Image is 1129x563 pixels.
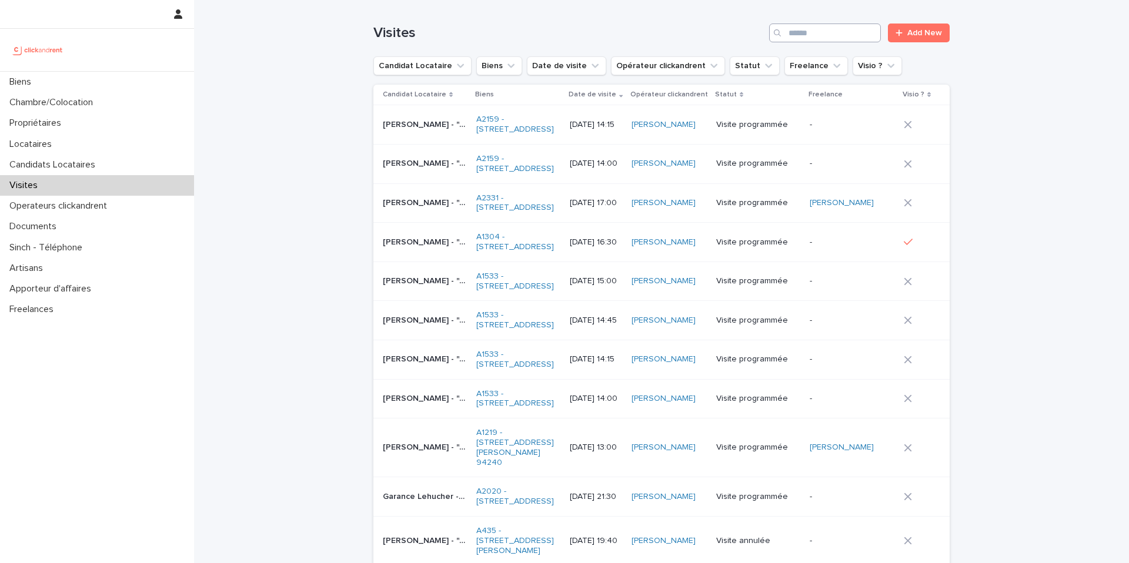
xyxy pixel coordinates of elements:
p: Statut [715,88,737,101]
p: Adama Diop - "A1533 - 34 Avenue du Maréchal Juin, Merignac 33700" [383,313,469,326]
a: [PERSON_NAME] [632,120,696,130]
p: Apporteur d'affaires [5,283,101,294]
p: Propriétaires [5,118,71,129]
h1: Visites [373,25,764,42]
p: [DATE] 21:30 [570,492,622,502]
p: Visite programmée [716,159,800,169]
a: [PERSON_NAME] [632,316,696,326]
p: Candidats Locataires [5,159,105,170]
p: Visite programmée [716,394,800,404]
p: Visite programmée [716,198,800,208]
a: A2159 - [STREET_ADDRESS] [476,154,560,174]
p: Locataires [5,139,61,150]
a: A1219 - [STREET_ADDRESS][PERSON_NAME] 94240 [476,428,560,467]
a: [PERSON_NAME] [632,159,696,169]
a: A1533 - [STREET_ADDRESS] [476,272,560,291]
tr: [PERSON_NAME] - "A1533 - [STREET_ADDRESS]"[PERSON_NAME] - "A1533 - [STREET_ADDRESS]" A1533 - [STR... [373,301,950,340]
a: [PERSON_NAME] [632,394,696,404]
button: Candidat Locataire [373,56,472,75]
a: [PERSON_NAME] [632,536,696,546]
button: Visio ? [853,56,902,75]
p: [DATE] 16:30 [570,237,622,247]
span: Add New [907,29,942,37]
p: Sinch - Téléphone [5,242,92,253]
p: [DATE] 14:15 [570,120,622,130]
a: [PERSON_NAME] [632,492,696,502]
p: Visite programmée [716,316,800,326]
p: [DATE] 17:00 [570,198,622,208]
p: Freelances [5,304,63,315]
a: A2020 - [STREET_ADDRESS] [476,487,560,507]
a: Add New [888,24,950,42]
p: Visio ? [903,88,924,101]
a: [PERSON_NAME] [810,198,874,208]
p: [DATE] 15:00 [570,276,622,286]
p: Chambre/Colocation [5,97,102,108]
p: Visite programmée [716,492,800,502]
p: Axel Diss - "A1304 - 49bis Boulevard Bessières, Paris 75017" [383,235,469,247]
a: A2159 - [STREET_ADDRESS] [476,115,560,135]
p: - [810,492,894,502]
p: Visite programmée [716,237,800,247]
p: Grégoire Sinoquet - "A2159 - 33 rue Allou, Amiens 80000" [383,156,469,169]
a: [PERSON_NAME] [632,276,696,286]
p: Visite programmée [716,276,800,286]
p: [DATE] 14:00 [570,159,622,169]
tr: [PERSON_NAME] - "A1533 - [STREET_ADDRESS]"[PERSON_NAME] - "A1533 - [STREET_ADDRESS]" A1533 - [STR... [373,379,950,418]
p: Candidat Locataire [383,88,446,101]
p: [DATE] 13:00 [570,443,622,453]
p: [DATE] 14:15 [570,354,622,364]
tr: Garance Lehucher - "A2020 - [STREET_ADDRESS]"Garance Lehucher - "A2020 - [STREET_ADDRESS]" A2020 ... [373,477,950,517]
a: A1533 - [STREET_ADDRESS] [476,389,560,409]
p: [DATE] 14:45 [570,316,622,326]
p: Biens [5,76,41,88]
p: Freelance [809,88,843,101]
a: A1533 - [STREET_ADDRESS] [476,310,560,330]
a: A435 - [STREET_ADDRESS][PERSON_NAME] [476,526,560,555]
p: - [810,536,894,546]
p: Visite programmée [716,120,800,130]
tr: [PERSON_NAME] - "A1533 - [STREET_ADDRESS]"[PERSON_NAME] - "A1533 - [STREET_ADDRESS]" A1533 - [STR... [373,262,950,301]
tr: [PERSON_NAME] - "A2159 - [STREET_ADDRESS]"[PERSON_NAME] - "A2159 - [STREET_ADDRESS]" A2159 - [STR... [373,144,950,183]
button: Date de visite [527,56,606,75]
p: [DATE] 19:40 [570,536,622,546]
p: Date de visite [569,88,616,101]
p: - [810,276,894,286]
p: Visite programmée [716,443,800,453]
p: Alexis Cartron - "A1219 - 32 avenue Jules Gravereaux, L'Haÿ-les-Roses 94240" [383,440,469,453]
p: Operateurs clickandrent [5,200,116,212]
p: - [810,120,894,130]
img: UCB0brd3T0yccxBKYDjQ [9,38,66,62]
a: [PERSON_NAME] [632,237,696,247]
p: - [810,354,894,364]
p: Garance Lehucher - "A2020 - 191bis Route De Doullens, Amiens 80000" [383,490,469,502]
a: [PERSON_NAME] [810,443,874,453]
tr: [PERSON_NAME] - "A1219 - [GEOGRAPHIC_DATA][PERSON_NAME], [GEOGRAPHIC_DATA]-Roses 94240"[PERSON_NA... [373,418,950,477]
p: Sammy Delaunay - "A435 - 96 Avenue Paul Vaillant Couturier, Saint-Denis 93200" [383,534,469,546]
p: [DATE] 14:00 [570,394,622,404]
p: Jhon Rodriguez - "A1533 - 34 Avenue du Maréchal Juin, Merignac 33700" [383,391,469,404]
p: Visites [5,180,47,191]
a: [PERSON_NAME] [632,354,696,364]
a: A1304 - [STREET_ADDRESS] [476,232,560,252]
button: Opérateur clickandrent [611,56,725,75]
input: Search [769,24,881,42]
a: [PERSON_NAME] [632,198,696,208]
p: Visite programmée [716,354,800,364]
a: A2331 - [STREET_ADDRESS] [476,193,560,213]
p: Paul-louis Dupont - "A2331 - 8 Rue de Bordeaux, Toulouse 31200" [383,196,469,208]
p: Kaylana Koehler - "A1533 - 34 Avenue du Maréchal Juin, Merignac 33700" [383,352,469,364]
p: Alyssia DUTRIAUX - "A2159 - 33 rue Allou, Amiens 80000" [383,118,469,130]
p: Biens [475,88,494,101]
button: Freelance [784,56,848,75]
button: Biens [476,56,522,75]
a: A1533 - [STREET_ADDRESS] [476,350,560,370]
p: Documents [5,221,66,232]
tr: [PERSON_NAME] - "A1304 - [STREET_ADDRESS]"[PERSON_NAME] - "A1304 - [STREET_ADDRESS]" A1304 - [STR... [373,223,950,262]
p: Artisans [5,263,52,274]
p: - [810,394,894,404]
button: Statut [730,56,780,75]
p: Léane ROY - "A1533 - 34 Avenue du Maréchal Juin, Merignac 33700" [383,274,469,286]
a: [PERSON_NAME] [632,443,696,453]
